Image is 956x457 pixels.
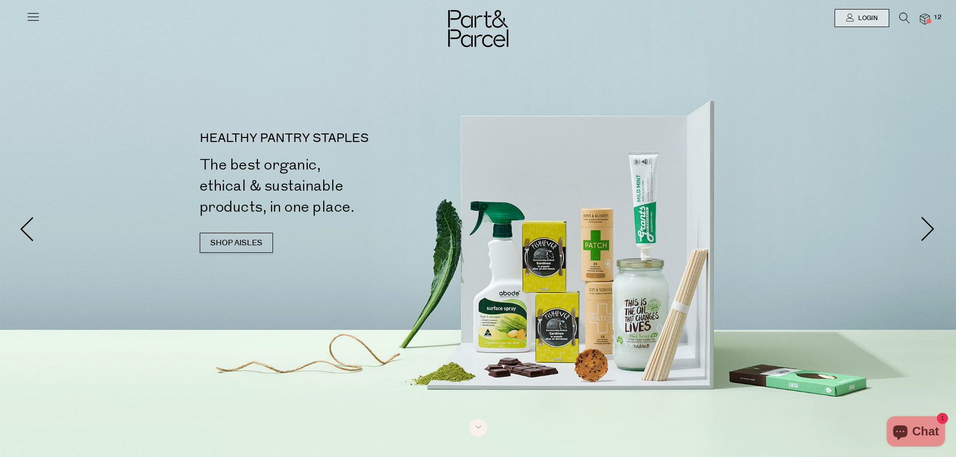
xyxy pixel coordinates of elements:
p: HEALTHY PANTRY STAPLES [200,132,482,144]
inbox-online-store-chat: Shopify online store chat [884,416,948,449]
h2: The best organic, ethical & sustainable products, in one place. [200,155,482,218]
a: Login [835,9,889,27]
a: SHOP AISLES [200,233,273,253]
span: Login [856,14,878,23]
img: Part&Parcel [448,10,508,47]
span: 12 [931,13,944,22]
a: 12 [920,14,930,24]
